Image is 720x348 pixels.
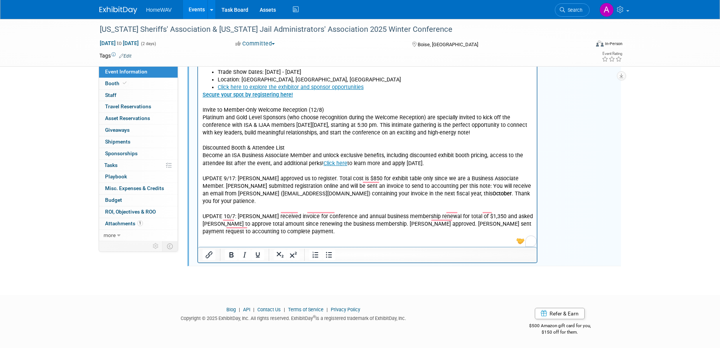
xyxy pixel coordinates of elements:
[105,209,156,215] span: ROI, Objectives & ROO
[257,307,281,312] a: Contact Us
[99,40,139,47] span: [DATE] [DATE]
[149,241,163,251] td: Personalize Event Tab Strip
[282,307,287,312] span: |
[99,125,178,136] a: Giveaways
[313,315,316,319] sup: ®
[137,220,143,226] span: 1
[105,92,116,98] span: Staff
[198,5,537,247] iframe: Rich Text Area
[105,115,150,121] span: Asset Reservations
[294,186,314,192] b: October
[418,42,478,47] span: Boise, [GEOGRAPHIC_DATA]
[274,250,286,260] button: Subscript
[251,307,256,312] span: |
[99,171,178,183] a: Playbook
[105,80,128,86] span: Booth
[605,41,622,47] div: In-Person
[99,160,178,171] a: Tasks
[116,40,123,46] span: to
[243,307,250,312] a: API
[99,101,178,112] a: Travel Reservations
[565,7,582,13] span: Search
[105,220,143,226] span: Attachments
[99,66,178,78] a: Event Information
[99,230,178,241] a: more
[251,250,264,260] button: Underline
[105,173,127,179] span: Playbook
[99,6,137,14] img: ExhibitDay
[105,69,147,75] span: Event Information
[225,250,238,260] button: Bold
[331,307,360,312] a: Privacy Policy
[499,329,621,336] div: $150 off for them.
[599,3,614,17] img: Amanda Jasper
[105,185,164,191] span: Misc. Expenses & Credits
[162,241,178,251] td: Toggle Event Tabs
[325,307,330,312] span: |
[104,232,116,238] span: more
[104,162,118,168] span: Tasks
[99,313,488,322] div: Copyright © 2025 ExhibitDay, Inc. All rights reserved. ExhibitDay is a registered trademark of Ex...
[233,40,278,48] button: Committed
[105,150,138,156] span: Sponsorships
[99,136,178,148] a: Shipments
[140,41,156,46] span: (2 days)
[596,41,604,47] img: Format-Inperson.png
[237,307,242,312] span: |
[97,23,578,36] div: [US_STATE] Sheriffs' Association & [US_STATE] Jail Administrators' Association 2025 Winter Confer...
[555,3,590,17] a: Search
[146,7,172,13] span: HomeWAV
[99,90,178,101] a: Staff
[119,53,132,59] a: Edit
[99,195,178,206] a: Budget
[105,103,151,109] span: Travel Reservations
[322,250,335,260] button: Bullet list
[123,81,127,85] i: Booth reservation complete
[99,78,178,89] a: Booth
[499,318,621,335] div: $500 Amazon gift card for you,
[105,139,130,145] span: Shipments
[99,148,178,159] a: Sponsorships
[105,197,122,203] span: Budget
[105,127,130,133] span: Giveaways
[226,307,236,312] a: Blog
[99,218,178,229] a: Attachments1
[535,308,585,319] a: Refer & Earn
[309,250,322,260] button: Numbered list
[99,52,132,59] td: Tags
[288,307,324,312] a: Terms of Service
[99,183,178,194] a: Misc. Expenses & Credits
[287,250,300,260] button: Superscript
[238,250,251,260] button: Italic
[545,39,623,51] div: Event Format
[99,113,178,124] a: Asset Reservations
[602,52,622,56] div: Event Rating
[203,250,215,260] button: Insert/edit link
[99,206,178,218] a: ROI, Objectives & ROO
